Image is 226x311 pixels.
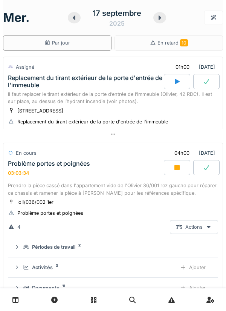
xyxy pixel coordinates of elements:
[11,260,215,274] summary: Activités3Ajouter
[17,118,168,125] div: Replacement du tirant extérieur de la porte d'entrée de l'immeuble
[16,63,34,71] div: Assigné
[3,11,30,25] h1: mer.
[17,209,83,217] div: Problème portes et poignées
[157,40,188,46] span: En retard
[109,19,125,28] div: 2025
[17,199,53,206] div: loli/036/002 1er
[180,39,188,46] span: 10
[17,107,63,114] div: [STREET_ADDRESS]
[93,8,141,19] div: 17 septembre
[8,74,162,89] div: Replacement du tirant extérieur de la porte d'entrée de l'immeuble
[8,160,90,167] div: Problème portes et poignées
[8,182,218,196] div: Prendre la pièce cassé dans l'appartement vide de l'Olivier 36/001 rez gauche pour réparer ce cha...
[32,284,59,291] div: Documents
[8,91,218,105] div: Il faut replacer le tirant extérieur de la porte d’entrée de l’immeuble (Olivier, 42 RDC). Il est...
[174,281,212,295] div: Ajouter
[8,170,29,176] div: 03:03:34
[32,243,75,251] div: Périodes de travail
[17,223,20,231] div: 4
[168,146,218,160] div: [DATE]
[170,220,218,234] div: Actions
[169,60,218,74] div: [DATE]
[176,63,189,71] div: 01h00
[16,149,37,157] div: En cours
[32,264,53,271] div: Activités
[44,39,70,46] div: Par jour
[174,260,212,274] div: Ajouter
[11,240,215,254] summary: Périodes de travail2
[11,281,215,295] summary: Documents11Ajouter
[174,149,189,157] div: 04h00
